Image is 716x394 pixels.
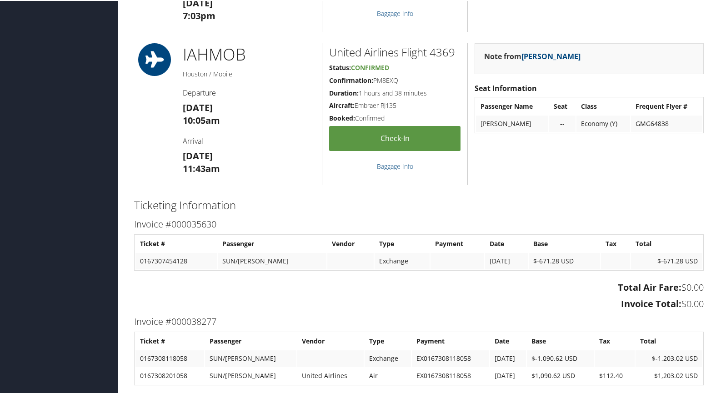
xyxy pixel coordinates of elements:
h3: $0.00 [134,297,704,309]
td: United Airlines [297,367,364,383]
th: Type [365,332,411,349]
a: Baggage Info [377,161,413,170]
th: Type [375,235,430,251]
h4: Departure [183,87,315,97]
th: Tax [595,332,634,349]
td: $-1,203.02 USD [636,349,702,366]
th: Payment [431,235,484,251]
th: Date [490,332,526,349]
th: Payment [412,332,489,349]
td: Exchange [375,252,430,268]
th: Passenger [205,332,297,349]
td: Exchange [365,349,411,366]
strong: Seat Information [475,82,537,92]
th: Total [631,235,702,251]
td: GMG64838 [631,115,702,131]
th: Passenger [218,235,327,251]
a: Baggage Info [377,8,413,17]
strong: Note from [484,51,581,61]
td: Air [365,367,411,383]
th: Class [576,97,630,114]
th: Ticket # [135,332,204,349]
td: 0167308201058 [135,367,204,383]
td: SUN/[PERSON_NAME] [205,349,297,366]
td: $-1,090.62 USD [527,349,594,366]
td: SUN/[PERSON_NAME] [218,252,327,268]
td: $1,090.62 USD [527,367,594,383]
div: -- [554,119,571,127]
td: [DATE] [490,349,526,366]
h3: $0.00 [134,280,704,293]
td: EX0167308118058 [412,367,489,383]
td: SUN/[PERSON_NAME] [205,367,297,383]
strong: Duration: [329,88,359,96]
h4: Arrival [183,135,315,145]
td: $-671.28 USD [529,252,600,268]
th: Frequent Flyer # [631,97,702,114]
a: Check-in [329,125,461,150]
h5: Houston / Mobile [183,69,315,78]
td: Economy (Y) [576,115,630,131]
h1: IAH MOB [183,42,315,65]
h5: Confirmed [329,113,461,122]
strong: Booked: [329,113,355,121]
h2: United Airlines Flight 4369 [329,44,461,59]
strong: 11:43am [183,162,220,174]
strong: Total Air Fare: [618,280,681,293]
strong: 10:05am [183,113,220,126]
td: [PERSON_NAME] [476,115,548,131]
th: Base [529,235,600,251]
th: Vendor [327,235,373,251]
h3: Invoice #000035630 [134,217,704,230]
th: Base [527,332,594,349]
td: 0167307454128 [135,252,217,268]
td: [DATE] [485,252,528,268]
th: Total [636,332,702,349]
h2: Ticketing Information [134,197,704,212]
td: [DATE] [490,367,526,383]
th: Date [485,235,528,251]
td: $-671.28 USD [631,252,702,268]
td: EX0167308118058 [412,349,489,366]
td: $112.40 [595,367,634,383]
h5: 1 hours and 38 minutes [329,88,461,97]
th: Tax [601,235,630,251]
strong: Aircraft: [329,100,355,109]
h3: Invoice #000038277 [134,314,704,327]
strong: [DATE] [183,149,213,161]
strong: Confirmation: [329,75,373,84]
span: Confirmed [351,62,389,71]
h5: Embraer RJ135 [329,100,461,109]
strong: [DATE] [183,101,213,113]
a: [PERSON_NAME] [521,51,581,61]
th: Passenger Name [476,97,548,114]
strong: Status: [329,62,351,71]
th: Seat [549,97,576,114]
td: 0167308118058 [135,349,204,366]
td: $1,203.02 USD [636,367,702,383]
th: Ticket # [135,235,217,251]
th: Vendor [297,332,364,349]
strong: 7:03pm [183,9,215,21]
h5: PM8EXQ [329,75,461,84]
strong: Invoice Total: [621,297,681,309]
